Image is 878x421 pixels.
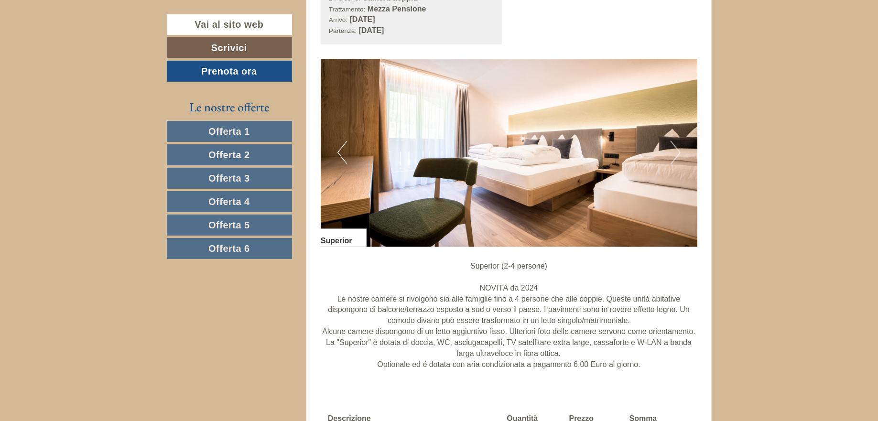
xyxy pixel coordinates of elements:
[208,126,250,137] span: Offerta 1
[321,59,697,247] img: image
[329,16,347,23] small: Arrivo:
[208,196,250,207] span: Offerta 4
[329,6,366,13] small: Trattamento:
[167,14,292,35] a: Vai al sito web
[167,98,292,116] div: Le nostre offerte
[321,229,367,247] div: Superior
[671,141,681,165] button: Next
[368,5,426,13] b: Mezza Pensione
[337,141,347,165] button: Previous
[359,26,384,34] b: [DATE]
[167,37,292,58] a: Scrivici
[321,261,697,370] p: Superior (2-4 persone) NOVITÀ da 2024 Le nostre camere si rivolgono sia alle famiglie fino a 4 pe...
[208,150,250,160] span: Offerta 2
[350,15,375,23] b: [DATE]
[208,243,250,254] span: Offerta 6
[208,220,250,230] span: Offerta 5
[329,27,357,34] small: Partenza:
[167,61,292,82] a: Prenota ora
[208,173,250,184] span: Offerta 3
